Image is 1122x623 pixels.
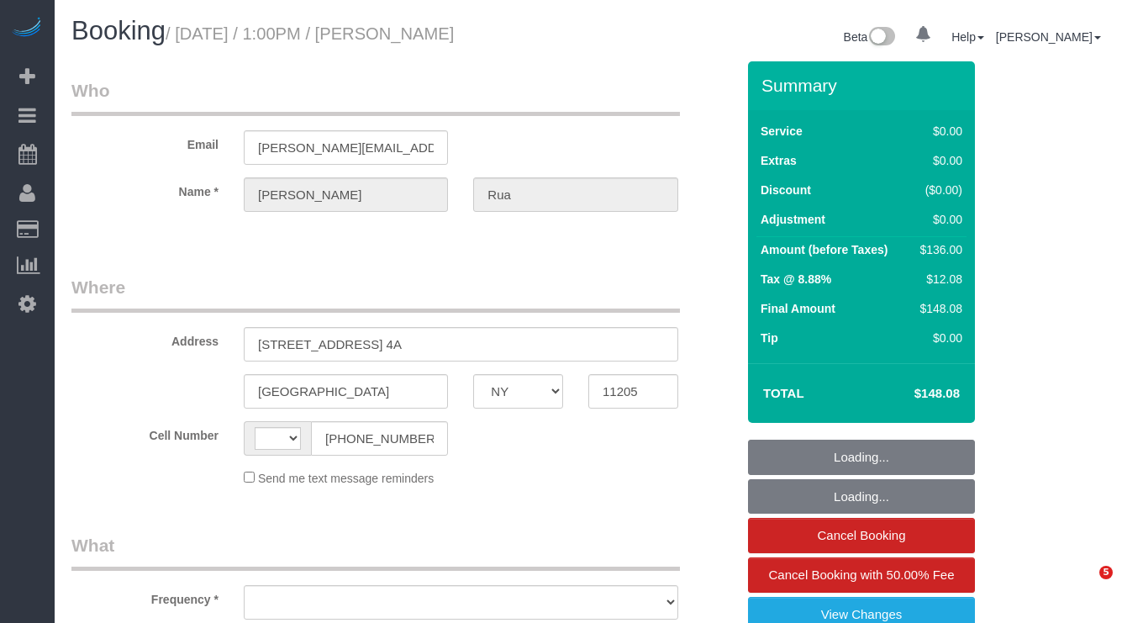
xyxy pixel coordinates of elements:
a: Help [951,30,984,44]
label: Final Amount [761,300,835,317]
span: 5 [1099,566,1113,579]
span: Send me text message reminders [258,472,434,485]
iframe: Intercom live chat [1065,566,1105,606]
input: Cell Number [311,421,448,456]
div: $0.00 [914,123,962,140]
a: Beta [844,30,896,44]
a: Cancel Booking with 50.00% Fee [748,557,975,593]
label: Name * [59,177,231,200]
div: ($0.00) [914,182,962,198]
label: Email [59,130,231,153]
label: Discount [761,182,811,198]
label: Tip [761,330,778,346]
label: Extras [761,152,797,169]
input: City [244,374,448,409]
div: $148.08 [914,300,962,317]
a: [PERSON_NAME] [996,30,1101,44]
input: Email [244,130,448,165]
strong: Total [763,386,804,400]
div: $0.00 [914,211,962,228]
label: Address [59,327,231,350]
h4: $148.08 [864,387,960,401]
a: Cancel Booking [748,518,975,553]
h3: Summary [761,76,967,95]
legend: Who [71,78,680,116]
label: Service [761,123,803,140]
label: Frequency * [59,585,231,608]
div: $12.08 [914,271,962,288]
div: $136.00 [914,241,962,258]
input: Last Name [473,177,677,212]
div: $0.00 [914,330,962,346]
label: Amount (before Taxes) [761,241,888,258]
label: Adjustment [761,211,825,228]
legend: What [71,533,680,571]
input: Zip Code [588,374,678,409]
label: Tax @ 8.88% [761,271,831,288]
img: New interface [867,27,895,49]
img: Automaid Logo [10,17,44,40]
span: Cancel Booking with 50.00% Fee [769,568,955,582]
label: Cell Number [59,421,231,444]
small: / [DATE] / 1:00PM / [PERSON_NAME] [166,24,454,43]
span: Booking [71,16,166,45]
legend: Where [71,275,680,313]
div: $0.00 [914,152,962,169]
input: First Name [244,177,448,212]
